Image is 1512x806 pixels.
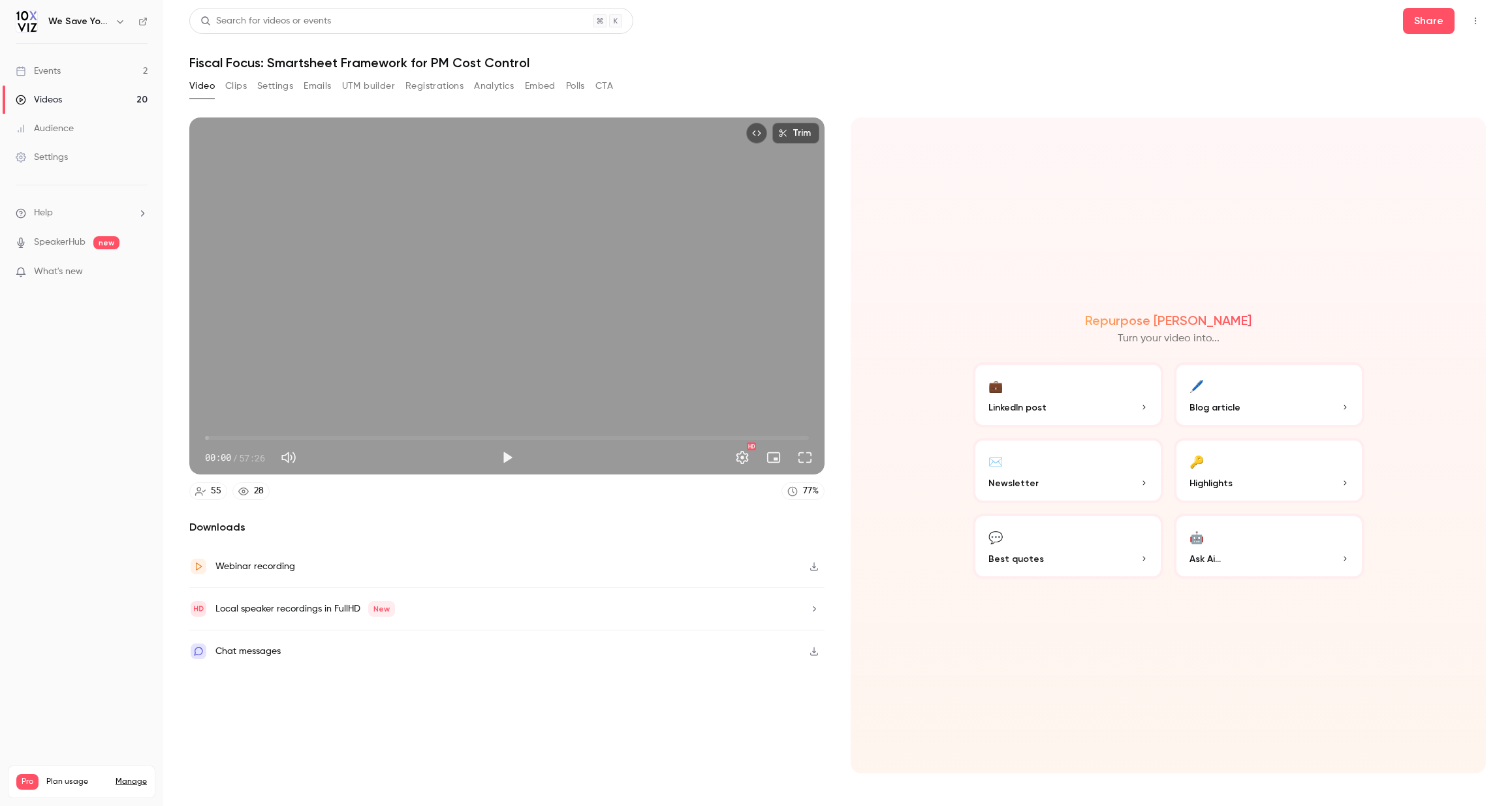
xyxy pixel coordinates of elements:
a: 55 [189,482,227,500]
button: 🤖Ask Ai... [1174,514,1364,579]
button: Top Bar Actions [1465,10,1486,31]
button: Play [494,444,520,471]
a: Manage [116,777,147,787]
button: Embed video [746,123,767,144]
button: 💼LinkedIn post [973,362,1163,427]
button: Embed [525,76,556,97]
span: New [368,601,395,617]
button: CTA [595,76,613,97]
button: Share [1403,8,1455,34]
a: 28 [232,482,270,500]
span: What's new [34,265,83,279]
button: Trim [772,123,819,144]
button: Emails [304,76,331,97]
button: Polls [566,76,585,97]
span: Blog article [1189,401,1240,414]
div: Webinar recording [215,559,295,574]
span: Ask Ai... [1189,552,1221,566]
p: Turn your video into... [1118,331,1220,347]
button: Registrations [405,76,464,97]
div: ✉️ [988,451,1003,471]
span: Best quotes [988,552,1044,566]
div: 💬 [988,527,1003,547]
h6: We Save You Time! [48,15,110,28]
img: We Save You Time! [16,11,37,32]
span: Help [34,206,53,220]
div: Search for videos or events [200,14,331,28]
button: Full screen [792,444,818,471]
div: 28 [254,484,264,498]
a: 77% [781,482,825,500]
button: UTM builder [342,76,395,97]
div: 00:00 [205,451,265,465]
div: 55 [211,484,221,498]
div: 🖊️ [1189,375,1204,395]
button: Mute [276,444,302,471]
iframe: Noticeable Trigger [132,266,148,278]
div: Videos [16,93,62,106]
h2: Downloads [189,519,825,535]
div: 🔑 [1189,451,1204,471]
h1: Fiscal Focus: Smartsheet Framework for PM Cost Control [189,55,1486,70]
button: ✉️Newsletter [973,438,1163,503]
button: Turn on miniplayer [761,444,787,471]
a: SpeakerHub [34,236,86,249]
span: Plan usage [46,777,108,787]
button: Video [189,76,215,97]
button: 💬Best quotes [973,514,1163,579]
h2: Repurpose [PERSON_NAME] [1085,313,1252,328]
button: Settings [257,76,293,97]
span: Newsletter [988,476,1039,490]
span: Highlights [1189,476,1233,490]
span: new [93,236,119,249]
div: 🤖 [1189,527,1204,547]
span: 00:00 [205,451,231,465]
div: 77 % [803,484,819,498]
div: HD [747,442,756,450]
button: Analytics [474,76,514,97]
button: Settings [729,444,755,471]
span: LinkedIn post [988,401,1047,414]
span: / [232,451,238,465]
div: Events [16,65,61,78]
div: 💼 [988,375,1003,395]
span: 57:26 [239,451,265,465]
button: Clips [225,76,247,97]
button: 🖊️Blog article [1174,362,1364,427]
div: Local speaker recordings in FullHD [215,601,395,617]
li: help-dropdown-opener [16,206,148,220]
button: 🔑Highlights [1174,438,1364,503]
div: Chat messages [215,643,281,659]
div: Settings [16,151,68,164]
span: Pro [16,774,39,790]
div: Audience [16,122,74,135]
